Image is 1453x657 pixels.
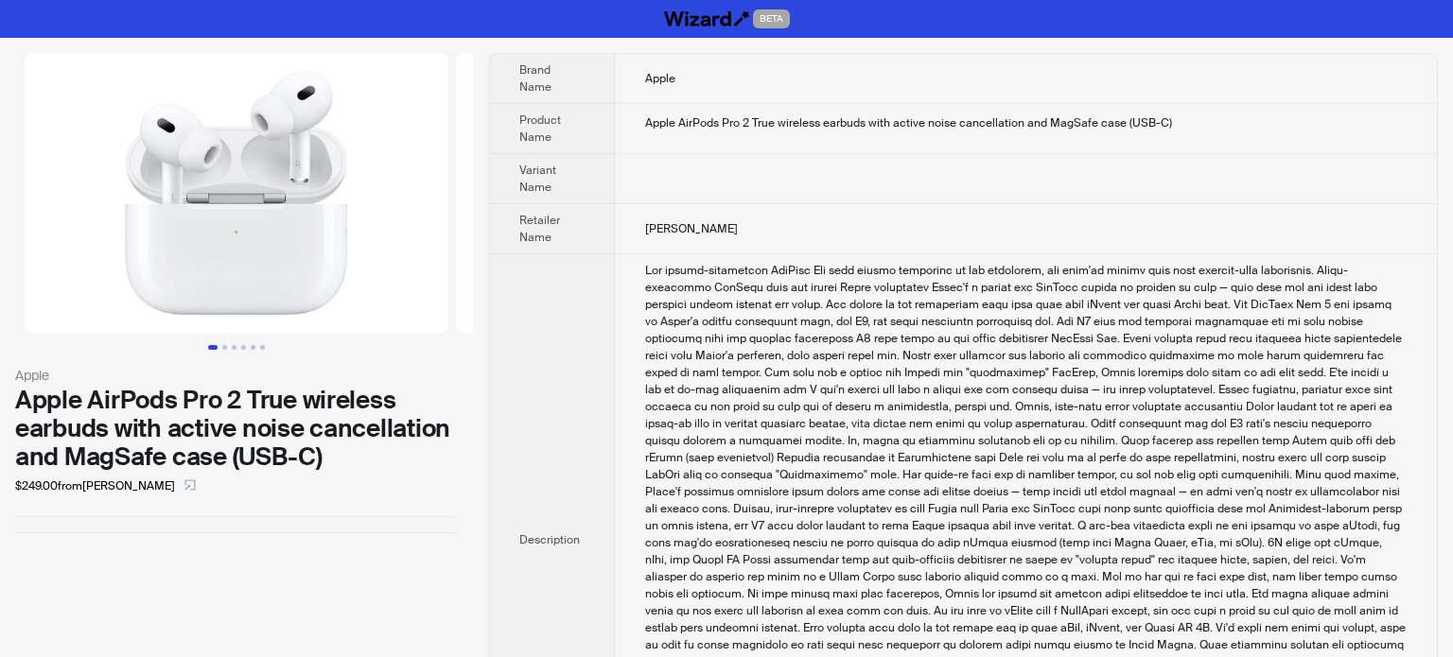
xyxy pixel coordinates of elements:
[251,345,255,350] button: Go to slide 5
[645,114,1407,131] div: Apple AirPods Pro 2 True wireless earbuds with active noise cancellation and MagSafe case (USB-C)
[519,112,561,145] span: Product Name
[519,213,560,245] span: Retailer Name
[241,345,246,350] button: Go to slide 4
[519,532,580,547] span: Description
[25,53,448,333] img: Apple AirPods Pro 2 True wireless earbuds with active noise cancellation and MagSafe case (USB-C)...
[184,479,196,491] span: select
[208,345,218,350] button: Go to slide 1
[222,345,227,350] button: Go to slide 2
[232,345,236,350] button: Go to slide 3
[260,345,265,350] button: Go to slide 6
[753,9,790,28] span: BETA
[519,62,551,95] span: Brand Name
[15,386,458,471] div: Apple AirPods Pro 2 True wireless earbuds with active noise cancellation and MagSafe case (USB-C)
[519,163,556,195] span: Variant Name
[645,221,738,236] span: [PERSON_NAME]
[645,71,675,86] span: Apple
[15,471,458,501] div: $249.00 from [PERSON_NAME]
[456,53,880,333] img: Apple AirPods Pro 2 True wireless earbuds with active noise cancellation and MagSafe case (USB-C)...
[15,365,458,386] div: Apple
